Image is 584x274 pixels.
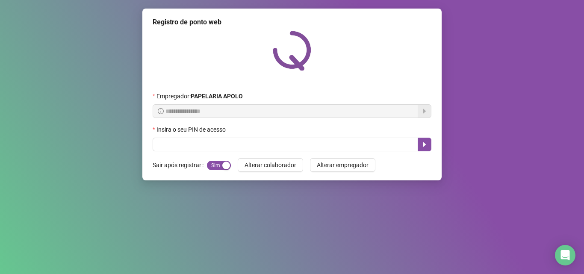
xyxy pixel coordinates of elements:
[421,141,428,148] span: caret-right
[156,91,243,101] span: Empregador :
[191,93,243,100] strong: PAPELARIA APOLO
[238,158,303,172] button: Alterar colaborador
[555,245,575,265] div: Open Intercom Messenger
[245,160,296,170] span: Alterar colaborador
[317,160,369,170] span: Alterar empregador
[158,108,164,114] span: info-circle
[273,31,311,71] img: QRPoint
[153,125,231,134] label: Insira o seu PIN de acesso
[153,17,431,27] div: Registro de ponto web
[310,158,375,172] button: Alterar empregador
[153,158,207,172] label: Sair após registrar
